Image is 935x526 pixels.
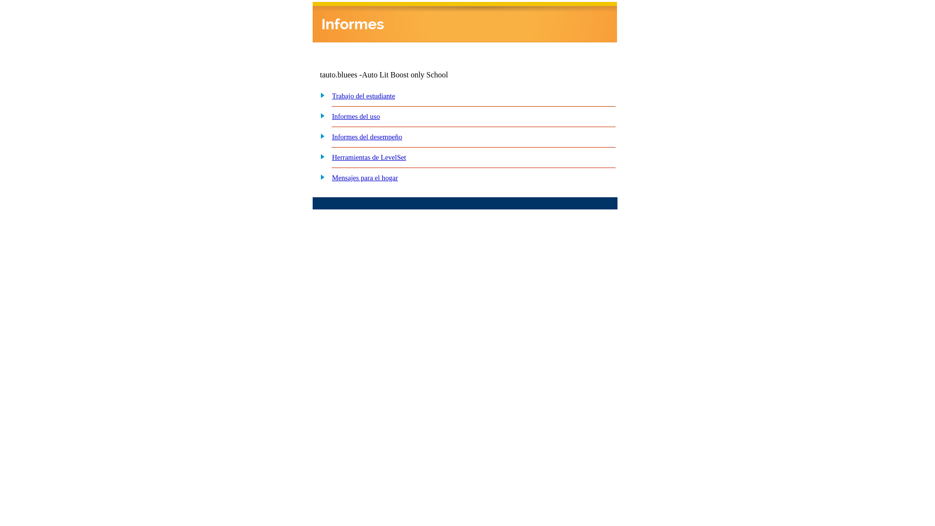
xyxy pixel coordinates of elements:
img: plus.gif [315,91,325,99]
img: plus.gif [315,152,325,161]
a: Informes del desempeño [332,133,402,141]
img: plus.gif [315,131,325,140]
a: Trabajo del estudiante [332,92,395,100]
a: Informes del uso [332,113,380,120]
a: Herramientas de LevelSet [332,153,406,161]
nobr: Auto Lit Boost only School [362,71,448,79]
img: plus.gif [315,111,325,120]
a: Mensajes para el hogar [332,174,398,182]
img: plus.gif [315,172,325,181]
td: tauto.bluees - [320,71,499,79]
img: header [313,2,617,42]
